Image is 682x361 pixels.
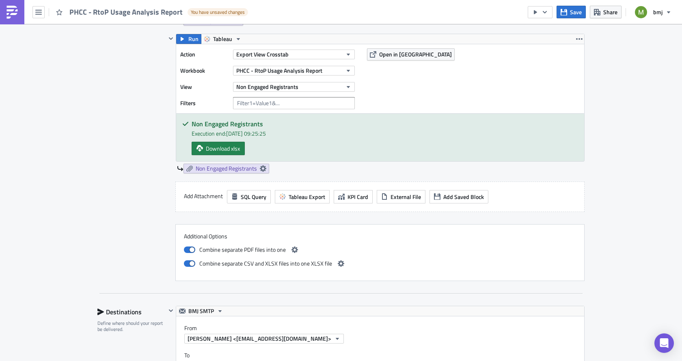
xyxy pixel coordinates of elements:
button: Export View Crosstab [233,50,355,59]
span: Run [188,34,199,44]
span: Non Engaged Registrants [236,82,298,91]
button: Save [557,6,586,18]
span: You have unsaved changes [191,9,245,15]
span: All Registrants [196,17,231,24]
span: External File [391,192,421,201]
button: [PERSON_NAME] <[EMAIL_ADDRESS][DOMAIN_NAME]> [184,334,344,344]
label: Workbook [180,65,229,77]
span: Open in [GEOGRAPHIC_DATA] [379,50,452,58]
label: Add Attachment [184,190,223,202]
img: PushMetrics [6,6,19,19]
label: From [184,324,584,332]
label: Action [180,48,229,61]
span: PHCC - RtoP Usage Analysis Report [236,66,322,75]
button: PHCC - RtoP Usage Analysis Report [233,66,355,76]
button: Hide content [166,34,176,43]
p: Thanks, [3,57,388,63]
label: To [184,352,576,359]
button: Share [590,6,622,18]
button: Tableau [201,34,244,44]
button: Add Saved Block [429,190,488,203]
span: KPI Card [347,192,368,201]
div: Open Intercom Messenger [654,333,674,353]
span: Tableau Export [289,192,325,201]
span: Save [570,8,582,16]
span: Combine separate PDF files into one [199,245,286,255]
span: BMJ SMTP [188,306,214,316]
a: Non Engaged Registrants [183,164,269,173]
label: View [180,81,229,93]
span: Download xlsx [206,144,240,153]
p: Hi, [3,3,388,10]
p: Please find attached the monthly PHCC - RtoP Usage Analysis Report. [3,21,388,28]
img: Avatar [634,5,648,19]
input: Filter1=Value1&... [233,97,355,109]
span: SQL Query [241,192,266,201]
button: KPI Card [334,190,373,203]
span: Non Engaged Registrants [196,165,257,172]
button: Run [176,34,201,44]
span: Export View Crosstab [236,50,289,58]
label: Additional Options [184,233,576,240]
div: Execution end: [DATE] 09:25:25 [192,129,578,138]
span: Share [603,8,617,16]
button: Open in [GEOGRAPHIC_DATA] [367,48,455,61]
button: BMJ SMTP [176,306,226,316]
button: Non Engaged Registrants [233,82,355,92]
span: PHCC - RtoP Usage Analysis Report [69,7,183,17]
p: Note: Attachments now include all relevant tabs from the PHCC Report. [3,39,388,45]
a: Download xlsx [192,142,245,155]
div: Define where should your report be delivered. [97,320,166,333]
button: Tableau Export [275,190,330,203]
div: Destinations [97,306,166,318]
span: Combine separate CSV and XLSX files into one XLSX file [199,259,332,268]
button: Hide content [166,306,176,316]
span: bmj [653,8,663,16]
button: bmj [630,3,676,21]
label: Filters [180,97,229,109]
span: Tableau [213,34,232,44]
h5: Non Engaged Registrants [192,121,578,127]
button: SQL Query [227,190,271,203]
button: External File [377,190,425,203]
span: Add Saved Block [443,192,484,201]
body: Rich Text Area. Press ALT-0 for help. [3,3,388,81]
span: [PERSON_NAME] <[EMAIL_ADDRESS][DOMAIN_NAME]> [188,334,331,343]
